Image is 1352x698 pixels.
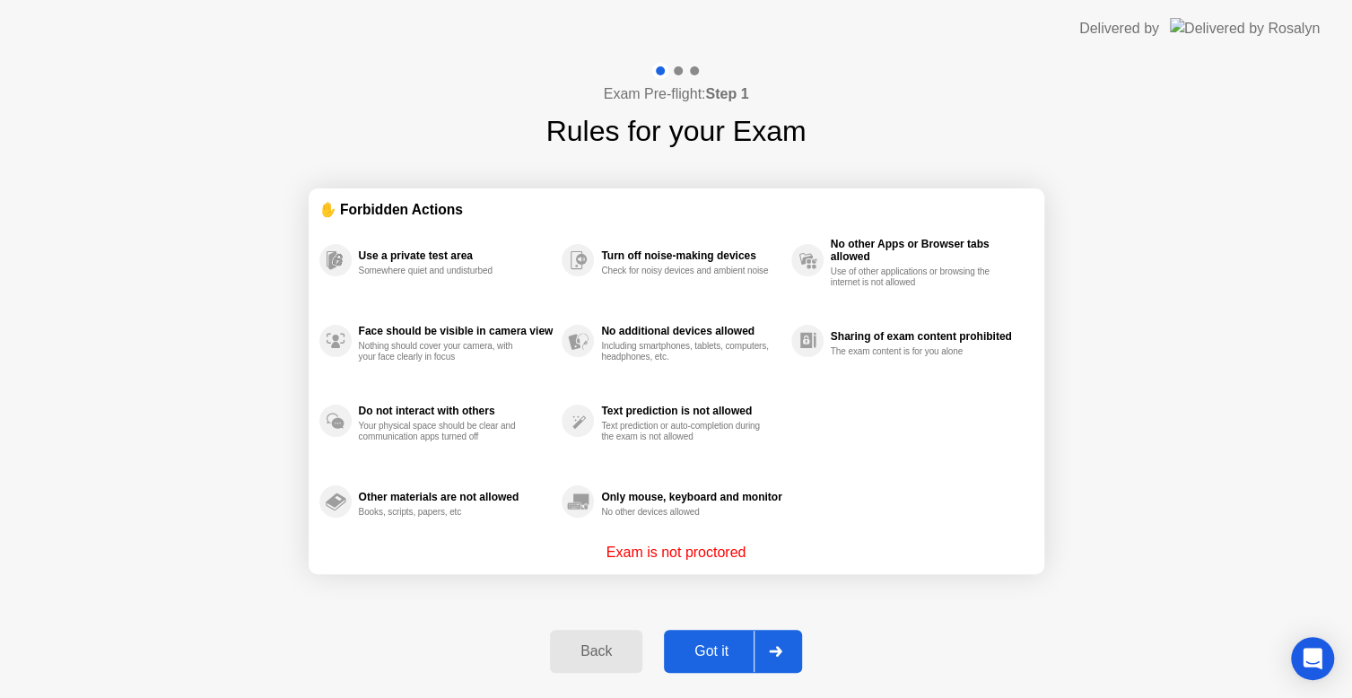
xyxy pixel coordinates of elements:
div: Check for noisy devices and ambient noise [601,266,771,276]
div: Back [555,643,637,659]
h4: Exam Pre-flight: [604,83,749,105]
div: Somewhere quiet and undisturbed [359,266,528,276]
div: The exam content is for you alone [831,346,1000,357]
b: Step 1 [705,86,748,101]
div: No other Apps or Browser tabs allowed [831,238,1025,263]
div: Sharing of exam content prohibited [831,330,1025,343]
div: Use a private test area [359,249,554,262]
button: Got it [664,630,802,673]
div: Got it [669,643,754,659]
div: Only mouse, keyboard and monitor [601,491,781,503]
div: Your physical space should be clear and communication apps turned off [359,421,528,442]
div: Do not interact with others [359,405,554,417]
div: Text prediction is not allowed [601,405,781,417]
div: Other materials are not allowed [359,491,554,503]
h1: Rules for your Exam [546,109,807,153]
div: Face should be visible in camera view [359,325,554,337]
div: Delivered by [1079,18,1159,39]
div: Books, scripts, papers, etc [359,507,528,518]
img: Delivered by Rosalyn [1170,18,1320,39]
div: No additional devices allowed [601,325,781,337]
button: Back [550,630,642,673]
p: Exam is not proctored [606,542,746,563]
div: Open Intercom Messenger [1291,637,1334,680]
div: Turn off noise-making devices [601,249,781,262]
div: Including smartphones, tablets, computers, headphones, etc. [601,341,771,362]
div: ✋ Forbidden Actions [319,199,1034,220]
div: Nothing should cover your camera, with your face clearly in focus [359,341,528,362]
div: No other devices allowed [601,507,771,518]
div: Use of other applications or browsing the internet is not allowed [831,266,1000,288]
div: Text prediction or auto-completion during the exam is not allowed [601,421,771,442]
